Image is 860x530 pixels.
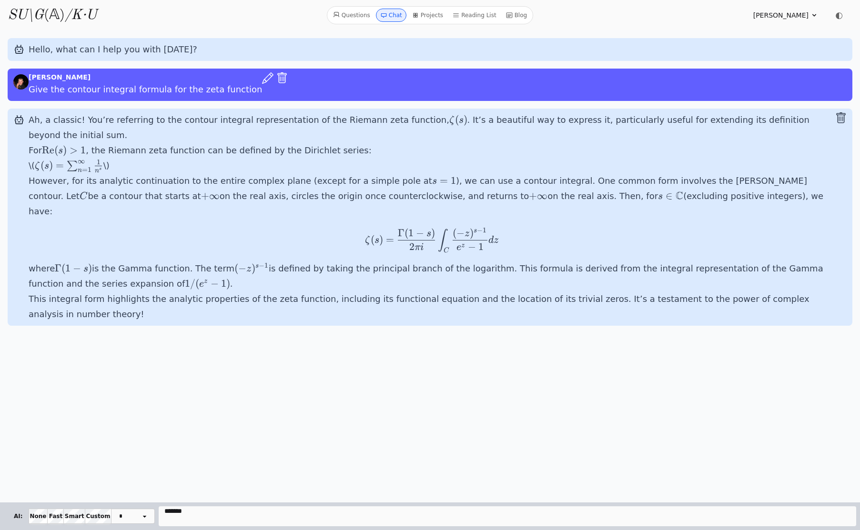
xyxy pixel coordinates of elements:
p: This integral form highlights the analytic properties of the zeta function, including its functio... [29,291,835,322]
span: = [82,165,88,174]
span: 1 [483,226,486,234]
input: Custom [85,509,111,524]
span: = [440,174,448,187]
span: ζ [365,235,370,245]
span: ∑ [67,160,78,172]
span: − [259,261,264,270]
span: s [459,115,464,125]
span: ) [252,262,255,274]
span: ( [371,233,374,246]
span: ζ [35,161,40,171]
span: ​ [487,228,488,243]
span: − [73,262,81,274]
span: ) [464,113,467,126]
span: ​ [450,242,451,243]
i: /K·U [65,8,97,22]
a: Projects [408,9,447,22]
span: [PERSON_NAME] [753,10,809,20]
img: Ralph Furman's avatar [13,74,29,90]
span: + [529,190,537,202]
p: For , the Riemann zeta function can be defined by the Dirichlet series: [29,143,835,173]
p: Ah, a classic! You’re referring to the contour integral representation of the Riemann zeta functi... [29,112,835,143]
span: 1 [451,174,456,187]
textarea: Message [159,506,856,526]
span: 1 [88,165,91,174]
span: − [238,262,246,274]
div: [PERSON_NAME] [29,72,262,82]
span: C [444,247,449,254]
span: ◐ [835,11,843,20]
span: ) [49,159,53,171]
span: ) [470,227,474,239]
span: ζ [449,115,454,125]
span: C [676,189,683,204]
span: ( [405,227,408,239]
span: ∞ [537,190,547,202]
div: Give the contour integral formula for the zeta function [29,82,262,97]
span: 1 [81,144,86,156]
a: Chat [376,9,406,22]
span: − [211,277,219,290]
span: s [374,235,379,245]
span: ( [453,227,456,239]
span: s [255,262,259,269]
span: AI: [8,509,29,524]
span: > [70,144,78,156]
span: Γ [398,227,405,239]
p: However, for its analytic continuation to the entire complex plane (except for a simple pole at )... [29,173,835,219]
span: ) [63,144,67,156]
span: πi [415,242,424,252]
input: Smart [63,509,85,524]
a: SU\G(𝔸)/K·U [8,7,97,24]
span: ( [195,277,199,290]
span: n [95,167,99,174]
span: z [246,264,251,274]
span: 1/ [185,277,195,290]
span: − [456,227,465,239]
span: ) [379,233,383,246]
span: Re [42,144,54,156]
span: z [204,278,207,284]
span: 1 [264,261,268,270]
span: ) [226,277,230,290]
span: ) [431,227,435,239]
span: ∈ [666,190,673,202]
span: s [474,227,477,234]
span: s [432,176,437,186]
span: e [456,242,461,252]
span: C [80,191,87,201]
span: ) [88,262,92,274]
a: Questions [329,9,374,22]
i: SU\G [8,8,44,22]
span: ( [54,144,58,156]
span: Γ [55,262,61,274]
p: where is the Gamma function. The term is defined by taking the principal branch of the logarithm.... [29,261,835,291]
span: − [477,226,483,234]
span: 1 [221,277,226,290]
span: = [56,159,64,171]
span: z [461,242,465,249]
span: s [83,264,88,274]
span: 1 [65,262,71,274]
span: ( [455,113,459,126]
span: = [386,233,394,246]
span: s [658,191,663,201]
span: ​ [435,228,436,243]
span: ​ [102,160,103,169]
span: d [488,235,494,245]
span: s [58,146,63,156]
a: Blog [502,9,531,22]
span: n [78,167,82,173]
span: − [416,227,424,239]
input: None [29,509,48,524]
span: ( [40,159,44,171]
a: Reading List [449,9,500,22]
span: ∞ [78,157,85,165]
button: ◐ [830,6,849,25]
span: \( \) [29,160,110,170]
span: ∫ [438,229,444,252]
span: e [199,279,204,289]
span: s [426,229,431,239]
span: s [44,161,49,171]
p: Hello, what can I help you with [DATE]? [29,42,197,57]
